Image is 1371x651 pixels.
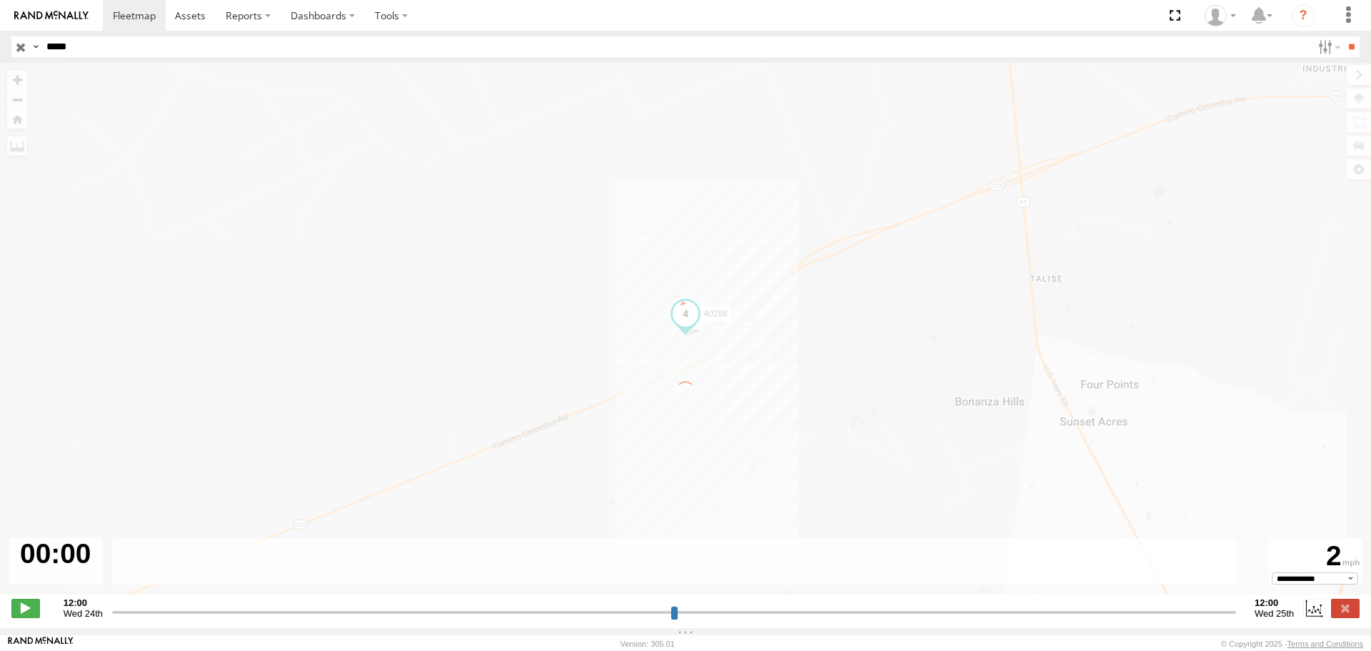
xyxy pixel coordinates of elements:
label: Close [1331,599,1360,617]
img: rand-logo.svg [14,11,89,21]
strong: 12:00 [1255,597,1294,608]
div: Version: 305.01 [621,640,675,648]
strong: 12:00 [64,597,103,608]
a: Visit our Website [8,637,74,651]
span: Wed 25th [1255,608,1294,619]
div: © Copyright 2025 - [1221,640,1363,648]
span: Wed 24th [64,608,103,619]
label: Search Filter Options [1312,36,1343,57]
div: Caseta Laredo TX [1200,5,1241,26]
div: 2 [1271,540,1360,572]
label: Play/Stop [11,599,40,617]
a: Terms and Conditions [1287,640,1363,648]
i: ? [1292,4,1315,27]
label: Search Query [30,36,41,57]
